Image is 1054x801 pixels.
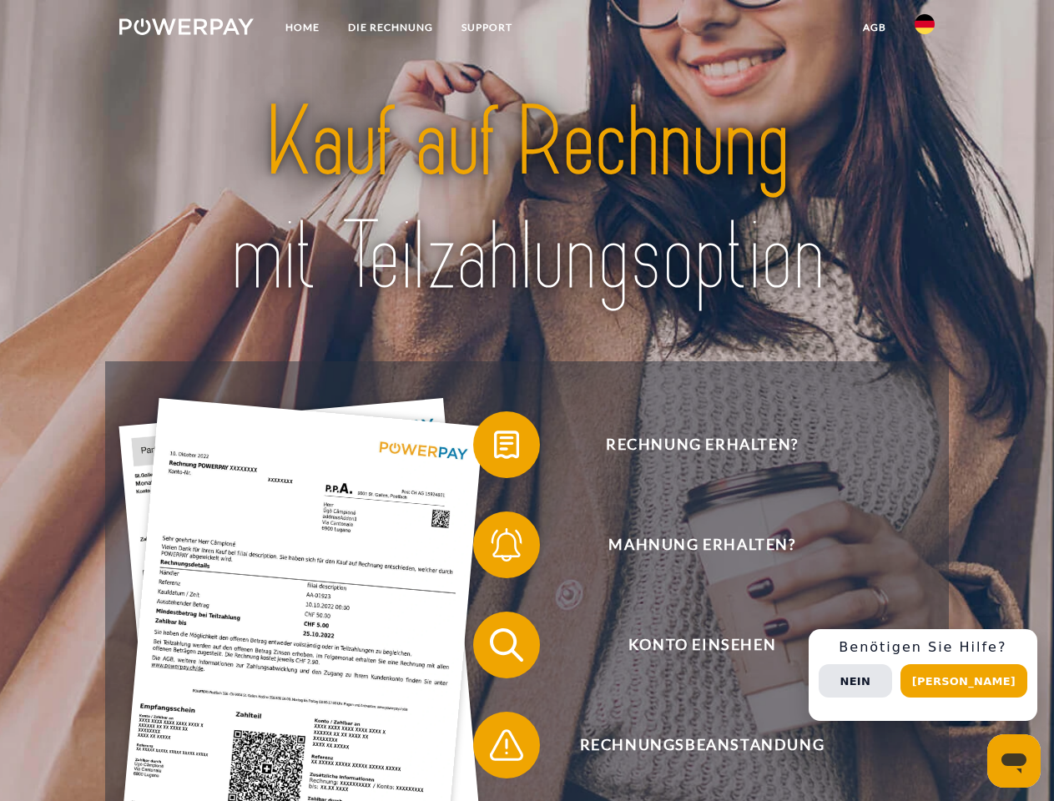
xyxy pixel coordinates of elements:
img: qb_search.svg [486,624,527,666]
span: Rechnungsbeanstandung [497,712,906,778]
a: DIE RECHNUNG [334,13,447,43]
img: title-powerpay_de.svg [159,80,895,320]
img: qb_warning.svg [486,724,527,766]
button: Konto einsehen [473,612,907,678]
a: SUPPORT [447,13,527,43]
iframe: Schaltfläche zum Öffnen des Messaging-Fensters [987,734,1041,788]
a: agb [849,13,900,43]
img: de [915,14,935,34]
img: qb_bill.svg [486,424,527,466]
button: [PERSON_NAME] [900,664,1027,698]
button: Nein [819,664,892,698]
a: Home [271,13,334,43]
img: qb_bell.svg [486,524,527,566]
div: Schnellhilfe [809,629,1037,721]
button: Rechnungsbeanstandung [473,712,907,778]
span: Rechnung erhalten? [497,411,906,478]
span: Konto einsehen [497,612,906,678]
button: Mahnung erhalten? [473,511,907,578]
button: Rechnung erhalten? [473,411,907,478]
span: Mahnung erhalten? [497,511,906,578]
h3: Benötigen Sie Hilfe? [819,639,1027,656]
img: logo-powerpay-white.svg [119,18,254,35]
